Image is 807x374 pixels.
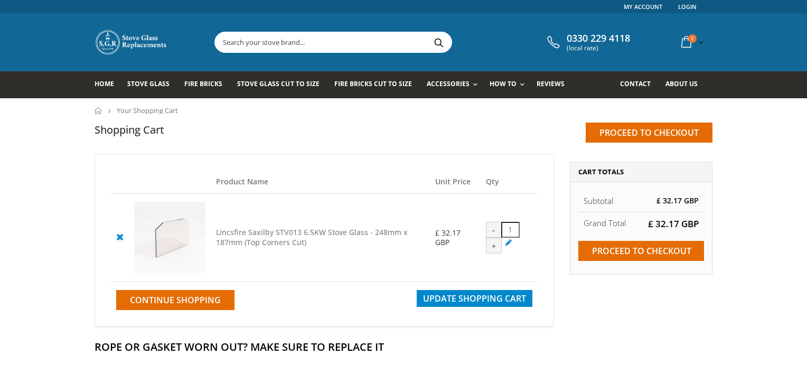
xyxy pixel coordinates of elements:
[648,218,699,230] span: £ 32.17 GBP
[620,71,659,98] a: Contact
[584,195,613,206] span: Subtotal
[116,290,234,310] a: Continue Shopping
[578,241,704,261] input: Proceed to checkout
[688,34,697,43] span: 1
[584,218,626,228] strong: Grand Total
[427,32,451,52] button: Search
[578,167,624,176] span: Cart Totals
[211,170,430,194] th: Product Name
[430,170,480,194] th: Unit Price
[620,79,651,88] span: Contact
[127,71,177,98] a: Stove Glass
[586,123,712,143] input: Proceed to checkout
[95,29,168,55] img: Stove Glass Replacement
[567,44,630,52] span: (local rate)
[545,33,630,52] a: 0330 229 4118 (local rate)
[665,79,698,88] span: About us
[334,79,412,88] span: Fire Bricks Cut To Size
[665,71,706,98] a: About us
[677,32,706,52] a: 1
[490,71,530,98] a: How To
[130,294,221,306] span: Continue Shopping
[435,228,461,247] span: £ 32.17 GBP
[537,71,573,98] a: Reviews
[127,79,170,88] span: Stove Glass
[427,71,483,98] a: Accessories
[95,107,102,114] a: Home
[490,79,517,88] span: How To
[423,293,526,304] span: Update Shopping Cart
[134,202,205,273] img: Lincsfire Saxilby STV013 6.5KW Stove Glass - 248mm x 187mm (Top Corners Cut)
[216,227,408,247] a: Lincsfire Saxilby STV013 6.5KW Stove Glass - 248mm x 187mm (Top Corners Cut)
[427,79,470,88] span: Accessories
[417,290,532,307] button: Update Shopping Cart
[486,238,502,254] div: +
[117,106,178,115] span: Your Shopping Cart
[184,71,230,98] a: Fire Bricks
[537,79,565,88] span: Reviews
[95,71,122,98] a: Home
[95,79,114,88] span: Home
[486,222,502,238] div: -
[95,123,164,137] h1: Shopping Cart
[95,340,712,354] h2: Rope Or Gasket Worn Out? Make Sure To Replace It
[237,79,319,88] span: Stove Glass Cut To Size
[656,195,699,205] span: £ 32.17 GBP
[215,32,570,52] input: Search your stove brand...
[184,79,222,88] span: Fire Bricks
[481,170,538,194] th: Qty
[567,33,630,44] span: 0330 229 4118
[237,71,327,98] a: Stove Glass Cut To Size
[334,71,420,98] a: Fire Bricks Cut To Size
